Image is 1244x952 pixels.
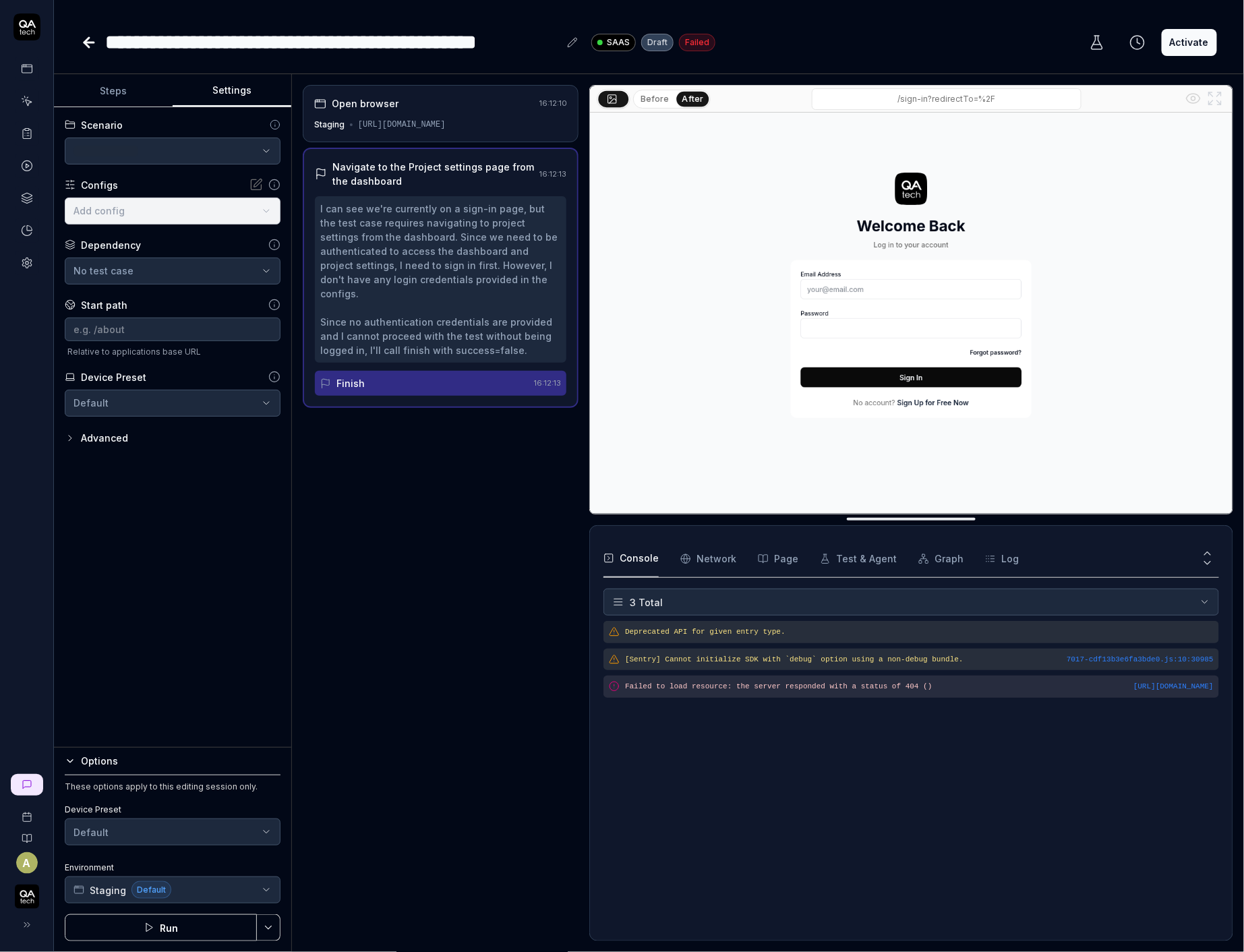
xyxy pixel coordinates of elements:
button: Advanced [65,430,128,446]
button: Log [985,540,1019,578]
a: Documentation [5,823,48,844]
div: Start path [81,298,127,312]
button: Finish16:12:13 [315,371,566,396]
button: Test & Agent [820,540,897,578]
button: Network [680,540,736,578]
label: Device Preset [65,804,280,816]
span: No test case [73,265,134,276]
div: Configs [81,178,118,192]
button: Settings [173,75,291,107]
button: Default [65,819,280,845]
button: Console [603,540,659,578]
div: Scenario [81,118,123,132]
div: Failed [679,34,715,51]
div: I can see we're currently on a sign-in page, but the test case requires navigating to project set... [320,202,561,357]
button: Page [758,540,798,578]
div: Advanced [81,430,128,446]
button: No test case [65,258,280,285]
button: A [16,852,38,874]
button: [URL][DOMAIN_NAME] [1133,681,1214,692]
button: Open in full screen [1204,88,1226,109]
div: These options apply to this editing session only. [65,781,280,793]
div: 7017-cdf13b3e6fa3bde0.js : 10 : 30985 [1067,654,1214,665]
button: Before [635,92,674,107]
time: 16:12:13 [534,378,561,388]
button: Default [65,390,280,417]
button: Steps [54,75,173,107]
button: After [677,91,709,106]
label: Environment [65,862,280,874]
pre: Failed to load resource: the server responded with a status of 404 () [625,681,1214,692]
div: Open browser [332,96,398,111]
div: Dependency [81,238,141,252]
img: Screenshot [590,113,1233,514]
time: 16:12:13 [539,169,566,179]
a: SAAS [591,33,636,51]
pre: Deprecated API for given entry type. [625,626,1214,638]
div: Finish [336,376,365,390]
button: 7017-cdf13b3e6fa3bde0.js:10:30985 [1067,654,1214,665]
button: Activate [1162,29,1217,56]
button: Options [65,753,280,769]
time: 16:12:10 [539,98,567,108]
div: Options [81,753,280,769]
button: Run [65,914,257,941]
span: Default [131,881,171,899]
div: Draft [641,34,674,51]
div: Device Preset [81,370,146,384]
img: QA Tech Logo [15,885,39,909]
div: Default [73,396,109,410]
span: SAAS [607,36,630,49]
input: e.g. /about [65,318,280,341]
button: Show all interative elements [1183,88,1204,109]
a: Book a call with us [5,801,48,823]
button: StagingDefault [65,876,280,903]
span: Relative to applications base URL [65,347,280,357]
button: Graph [918,540,964,578]
div: Navigate to the Project settings page from the dashboard [332,160,534,188]
div: Staging [314,119,345,131]
div: [URL][DOMAIN_NAME] [358,119,446,131]
span: Staging [90,883,126,897]
pre: [Sentry] Cannot initialize SDK with `debug` option using a non-debug bundle. [625,654,1214,665]
div: Default [73,825,109,839]
button: View version history [1121,29,1154,56]
button: QA Tech Logo [5,874,48,912]
a: New conversation [11,774,43,796]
